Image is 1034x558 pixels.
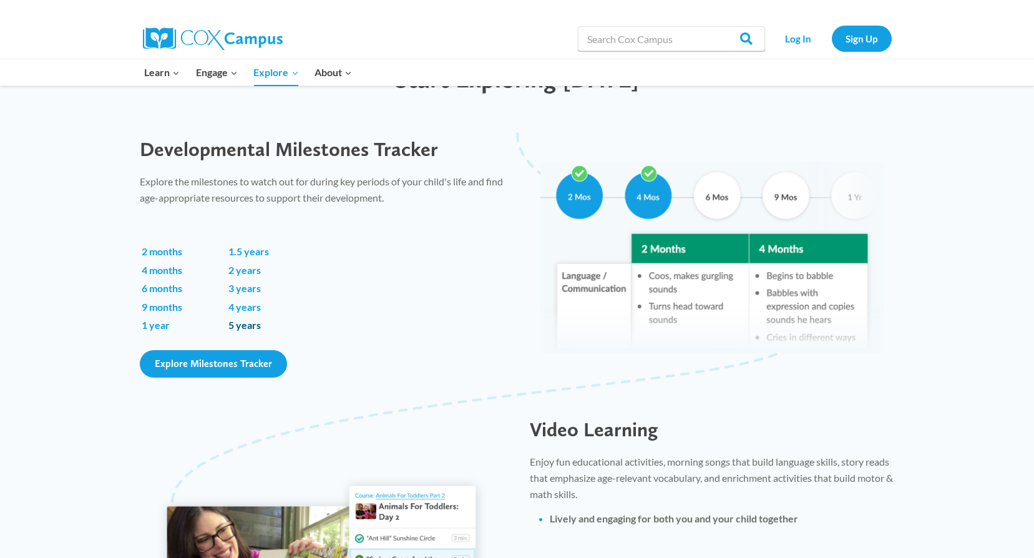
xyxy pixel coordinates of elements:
a: 2 years [228,264,261,276]
a: 4 months [142,264,182,276]
span: Developmental Milestones Tracker [140,137,438,161]
a: 4 years [228,301,261,313]
nav: Primary Navigation [137,59,360,86]
span: Video Learning [530,417,658,441]
button: Child menu of About [306,59,360,86]
a: 2 months [142,245,182,257]
p: Explore the milestones to watch out for during key periods of your child's life and find age-appr... [140,174,505,205]
a: 9 months [142,301,182,313]
input: Search Cox Campus [578,26,765,51]
a: Log In [771,26,826,51]
a: 1.5 years [228,245,269,257]
a: 6 months [142,282,182,294]
nav: Secondary Navigation [771,26,892,51]
span: Explore Milestones Tracker [155,358,272,370]
button: Child menu of Explore [246,59,307,86]
a: 1 year [142,319,170,331]
a: 5 years [228,319,261,331]
p: Enjoy fun educational activities, morning songs that build language skills, story reads that emph... [530,454,895,502]
button: Child menu of Learn [137,59,188,86]
img: Cox Campus [143,27,283,50]
a: Explore Milestones Tracker [140,350,287,378]
strong: Lively and engaging for both you and your child together [550,512,798,524]
a: Sign Up [832,26,892,51]
img: developmental-milestone-tracker-preview [540,143,884,372]
a: 3 years [228,282,261,294]
button: Child menu of Engage [188,59,246,86]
